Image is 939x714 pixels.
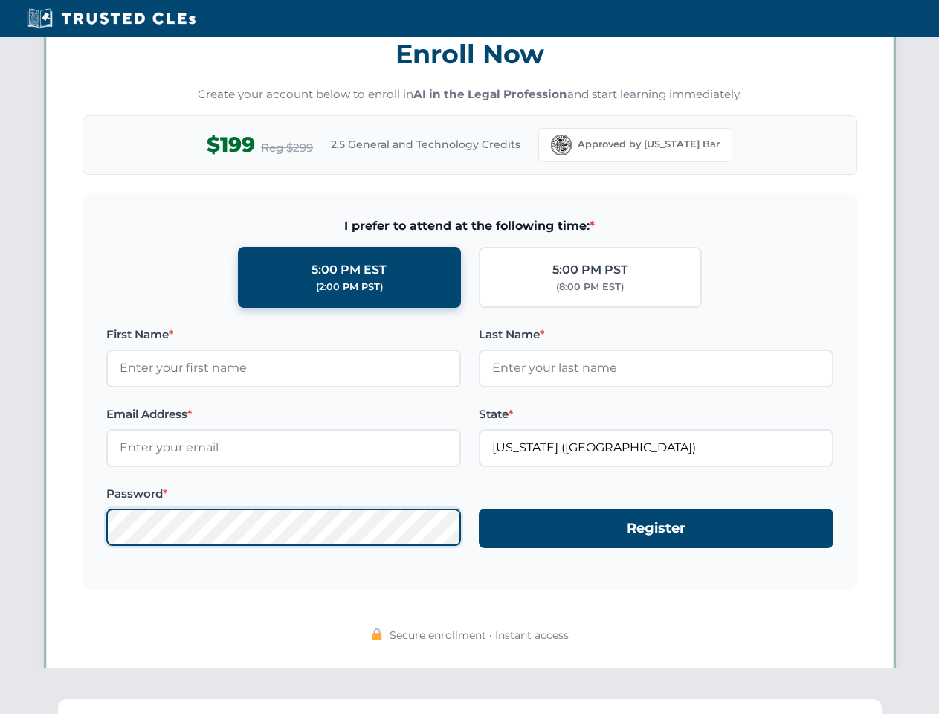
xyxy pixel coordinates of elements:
[261,139,313,157] span: Reg $299
[106,350,461,387] input: Enter your first name
[479,429,833,466] input: Florida (FL)
[413,87,567,101] strong: AI in the Legal Profession
[316,280,383,295] div: (2:00 PM PST)
[556,280,624,295] div: (8:00 PM EST)
[106,485,461,503] label: Password
[479,326,833,344] label: Last Name
[331,136,520,152] span: 2.5 General and Technology Credits
[551,135,572,155] img: Florida Bar
[371,628,383,640] img: 🔒
[83,86,857,103] p: Create your account below to enroll in and start learning immediately.
[390,627,569,643] span: Secure enrollment • Instant access
[106,429,461,466] input: Enter your email
[106,216,833,236] span: I prefer to attend at the following time:
[552,260,628,280] div: 5:00 PM PST
[83,30,857,77] h3: Enroll Now
[578,137,720,152] span: Approved by [US_STATE] Bar
[479,350,833,387] input: Enter your last name
[479,405,833,423] label: State
[207,128,255,161] span: $199
[312,260,387,280] div: 5:00 PM EST
[22,7,200,30] img: Trusted CLEs
[106,326,461,344] label: First Name
[479,509,833,548] button: Register
[106,405,461,423] label: Email Address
